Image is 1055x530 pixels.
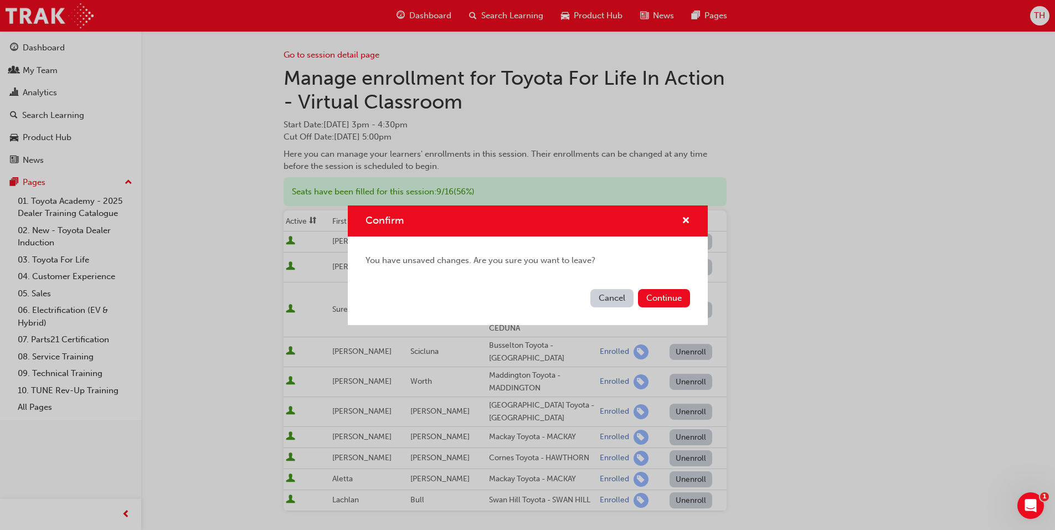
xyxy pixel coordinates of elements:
[682,217,690,227] span: cross-icon
[1040,492,1049,501] span: 1
[638,289,690,307] button: Continue
[348,205,708,325] div: Confirm
[366,214,404,227] span: Confirm
[590,289,634,307] button: Cancel
[1017,492,1044,519] iframe: Intercom live chat
[348,236,708,285] div: You have unsaved changes. Are you sure you want to leave?
[682,214,690,228] button: cross-icon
